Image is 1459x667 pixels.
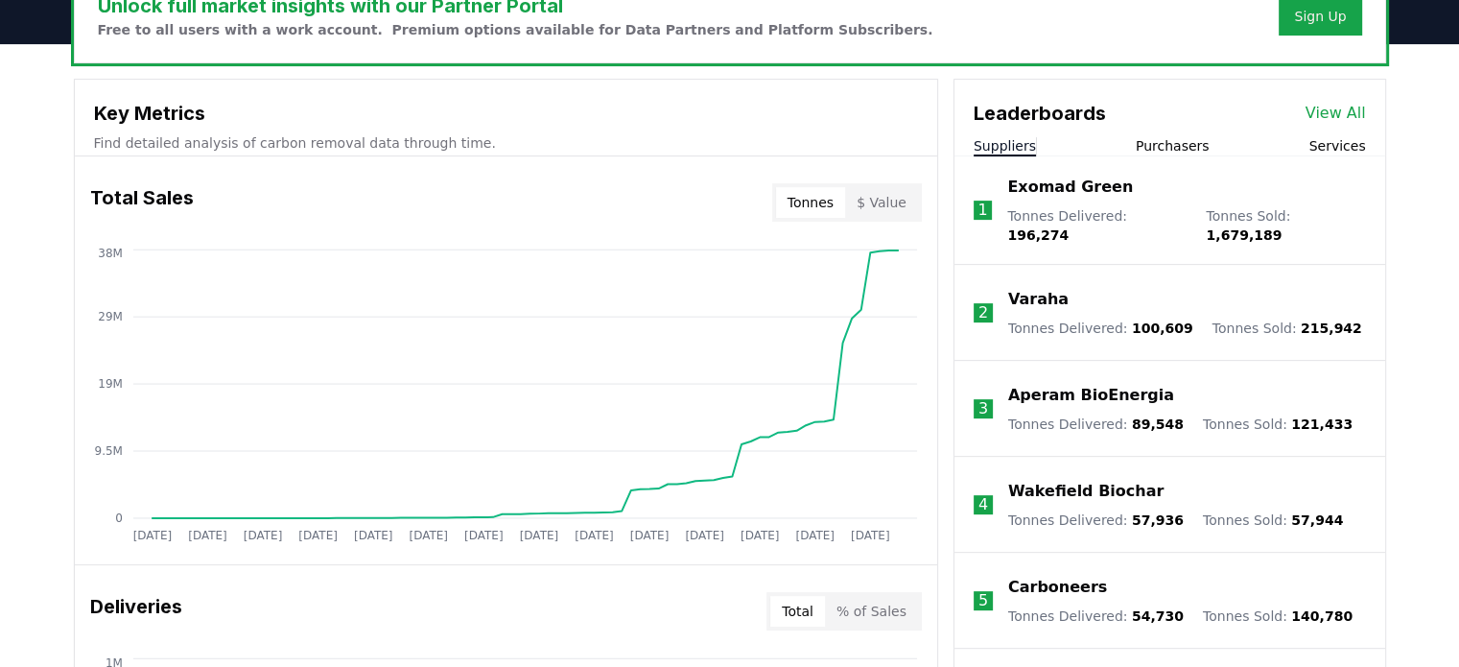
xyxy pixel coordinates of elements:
[629,529,669,542] tspan: [DATE]
[978,301,988,324] p: 2
[132,529,172,542] tspan: [DATE]
[1132,321,1193,336] span: 100,609
[1203,511,1343,530] p: Tonnes Sold :
[1008,607,1184,626] p: Tonnes Delivered :
[1008,288,1069,311] a: Varaha
[1132,608,1184,624] span: 54,730
[974,99,1106,128] h3: Leaderboards
[90,183,194,222] h3: Total Sales
[1212,319,1362,338] p: Tonnes Sold :
[770,596,825,627] button: Total
[464,529,504,542] tspan: [DATE]
[1008,415,1184,434] p: Tonnes Delivered :
[98,377,123,391] tspan: 19M
[94,133,918,153] p: Find detailed analysis of carbon removal data through time.
[354,529,393,542] tspan: [DATE]
[978,493,988,516] p: 4
[1008,576,1107,599] a: Carboneers
[90,592,182,631] h3: Deliveries
[409,529,448,542] tspan: [DATE]
[1294,7,1346,26] a: Sign Up
[977,199,987,222] p: 1
[1306,102,1366,125] a: View All
[1308,136,1365,155] button: Services
[1008,319,1193,338] p: Tonnes Delivered :
[851,529,890,542] tspan: [DATE]
[1007,176,1133,199] a: Exomad Green
[978,397,988,420] p: 3
[1008,511,1184,530] p: Tonnes Delivered :
[685,529,724,542] tspan: [DATE]
[519,529,558,542] tspan: [DATE]
[575,529,614,542] tspan: [DATE]
[98,20,933,39] p: Free to all users with a work account. Premium options available for Data Partners and Platform S...
[825,596,918,627] button: % of Sales
[1203,415,1353,434] p: Tonnes Sold :
[98,247,123,260] tspan: 38M
[1132,512,1184,528] span: 57,936
[1007,227,1069,243] span: 196,274
[1007,206,1187,245] p: Tonnes Delivered :
[1206,206,1365,245] p: Tonnes Sold :
[1206,227,1282,243] span: 1,679,189
[1132,417,1184,432] span: 89,548
[1301,321,1362,336] span: 215,942
[243,529,282,542] tspan: [DATE]
[776,187,845,218] button: Tonnes
[1291,512,1343,528] span: 57,944
[741,529,780,542] tspan: [DATE]
[978,589,988,612] p: 5
[94,99,918,128] h3: Key Metrics
[98,310,123,323] tspan: 29M
[1291,417,1353,432] span: 121,433
[298,529,338,542] tspan: [DATE]
[845,187,918,218] button: $ Value
[94,444,122,458] tspan: 9.5M
[974,136,1036,155] button: Suppliers
[1008,384,1174,407] a: Aperam BioEnergia
[1203,607,1353,626] p: Tonnes Sold :
[1291,608,1353,624] span: 140,780
[115,512,123,525] tspan: 0
[1008,480,1164,503] a: Wakefield Biochar
[795,529,835,542] tspan: [DATE]
[188,529,227,542] tspan: [DATE]
[1136,136,1210,155] button: Purchasers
